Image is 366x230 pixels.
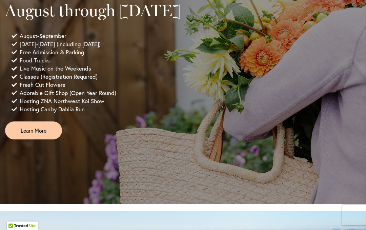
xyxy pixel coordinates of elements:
span: Free Admission & Parking [20,48,84,56]
span: Food Trucks [20,56,50,64]
h2: August through [DATE] [5,1,191,20]
span: Classes (Registration Required) [20,73,98,81]
span: August-September [20,32,66,40]
span: Learn More [21,127,46,134]
span: Hosting ZNA Northwest Koi Show [20,97,104,105]
a: Learn More [5,121,62,139]
span: Hosting Canby Dahlia Run [20,105,85,113]
span: [DATE]-[DATE] (including [DATE]) [20,40,101,48]
span: Fresh Cut Flowers [20,81,65,89]
span: Adorable Gift Shop (Open Year Round) [20,89,116,97]
span: Live Music on the Weekends [20,64,91,73]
